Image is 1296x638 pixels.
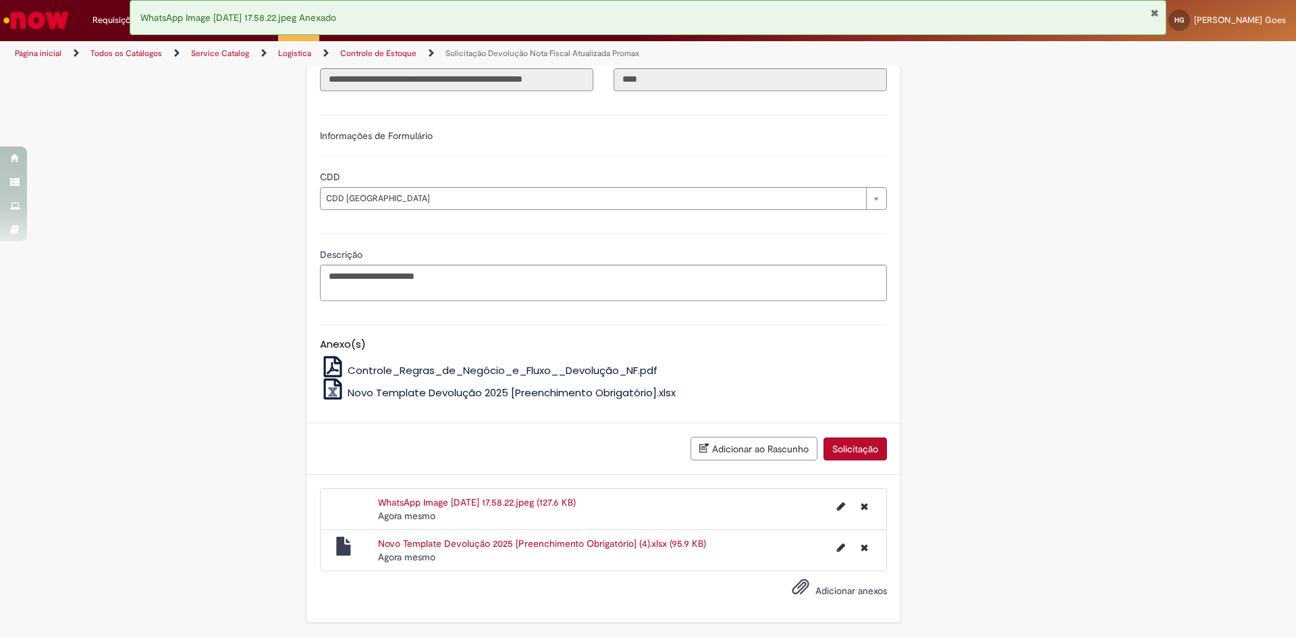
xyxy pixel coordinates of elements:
[378,551,435,563] time: 30/09/2025 18:00:33
[320,363,658,377] a: Controle_Regras_de_Negócio_e_Fluxo__Devolução_NF.pdf
[340,48,416,59] a: Controle de Estoque
[446,48,639,59] a: Solicitação Devolução Nota Fiscal Atualizada Promax
[378,551,435,563] span: Agora mesmo
[829,537,853,558] button: Editar nome de arquivo Novo Template Devolução 2025 [Preenchimento Obrigatório] (4).xlsx
[614,68,887,91] input: Código da Unidade
[788,575,813,606] button: Adicionar anexos
[829,496,853,517] button: Editar nome de arquivo WhatsApp Image 2025-09-30 at 17.58.22.jpeg
[320,339,887,350] h5: Anexo(s)
[378,496,576,508] a: WhatsApp Image [DATE] 17.58.22.jpeg (127.6 KB)
[1194,14,1286,26] span: [PERSON_NAME] Goes
[378,510,435,522] time: 30/09/2025 18:00:58
[326,188,859,209] span: CDD [GEOGRAPHIC_DATA]
[815,585,887,597] span: Adicionar anexos
[278,48,311,59] a: Logistica
[191,48,249,59] a: Service Catalog
[320,68,593,91] input: Título
[691,437,817,460] button: Adicionar ao Rascunho
[10,41,854,66] ul: Trilhas de página
[320,171,343,183] span: CDD
[378,537,706,550] a: Novo Template Devolução 2025 [Preenchimento Obrigatório] (4).xlsx (95.9 KB)
[320,386,676,400] a: Novo Template Devolução 2025 [Preenchimento Obrigatório].xlsx
[823,437,887,460] button: Solicitação
[1,7,71,34] img: ServiceNow
[140,11,336,24] span: WhatsApp Image [DATE] 17.58.22.jpeg Anexado
[90,48,162,59] a: Todos os Catálogos
[92,14,140,27] span: Requisições
[320,265,887,301] textarea: Descrição
[15,48,61,59] a: Página inicial
[348,363,657,377] span: Controle_Regras_de_Negócio_e_Fluxo__Devolução_NF.pdf
[320,130,433,142] label: Informações de Formulário
[378,510,435,522] span: Agora mesmo
[1174,16,1184,24] span: HG
[1150,7,1159,18] button: Fechar Notificação
[348,386,676,400] span: Novo Template Devolução 2025 [Preenchimento Obrigatório].xlsx
[853,537,876,558] button: Excluir Novo Template Devolução 2025 [Preenchimento Obrigatório] (4).xlsx
[320,248,365,261] span: Descrição
[853,496,876,517] button: Excluir WhatsApp Image 2025-09-30 at 17.58.22.jpeg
